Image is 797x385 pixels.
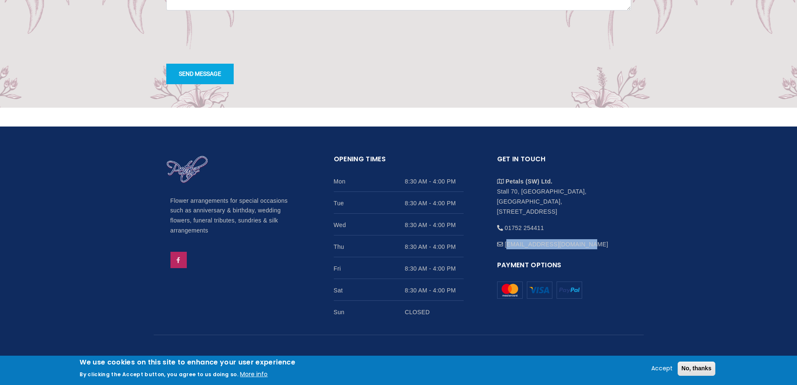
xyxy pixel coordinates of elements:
[405,198,464,208] span: 8:30 AM - 4:00 PM
[648,364,676,374] button: Accept
[166,155,208,184] img: Home
[497,154,627,170] h2: Get in touch
[334,154,464,170] h2: Opening Times
[334,257,464,279] li: Fri
[497,217,627,233] li: 01752 254411
[506,178,552,185] strong: Petals (SW) Ltd.
[405,264,464,274] span: 8:30 AM - 4:00 PM
[334,235,464,257] li: Thu
[497,260,627,276] h2: Payment Options
[170,196,300,236] p: Flower arrangements for special occasions such as anniversary & birthday, wedding flowers, funera...
[240,369,268,380] button: More info
[334,170,464,192] li: Mon
[166,355,631,365] p: Copyright © 2024 Petals Florist. All Rights Reserved. | | Web Design by
[678,362,715,376] button: No, thanks
[166,64,234,84] button: Send message
[334,192,464,214] li: Tue
[497,170,627,217] li: Stall 70, [GEOGRAPHIC_DATA], [GEOGRAPHIC_DATA], [STREET_ADDRESS]
[405,307,464,317] span: CLOSED
[405,220,464,230] span: 8:30 AM - 4:00 PM
[405,242,464,252] span: 8:30 AM - 4:00 PM
[527,282,552,299] img: Mastercard
[405,285,464,295] span: 8:30 AM - 4:00 PM
[80,371,238,378] p: By clicking the Accept button, you agree to us doing so.
[334,214,464,235] li: Wed
[405,176,464,186] span: 8:30 AM - 4:00 PM
[166,16,294,49] iframe: reCAPTCHA
[334,301,464,322] li: Sun
[497,282,523,299] img: Mastercard
[557,282,582,299] img: Mastercard
[80,358,295,367] h2: We use cookies on this site to enhance your user experience
[497,233,627,249] li: [EMAIL_ADDRESS][DOMAIN_NAME]
[334,279,464,301] li: Sat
